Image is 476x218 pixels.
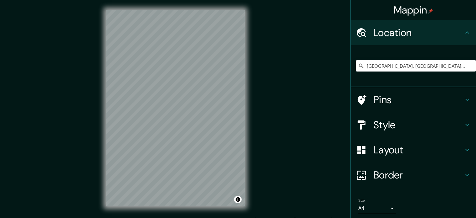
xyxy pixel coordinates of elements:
div: Style [351,112,476,137]
button: Toggle attribution [234,196,242,203]
label: Size [358,198,365,203]
h4: Border [373,169,463,181]
h4: Location [373,26,463,39]
div: Location [351,20,476,45]
h4: Layout [373,144,463,156]
canvas: Map [106,10,245,206]
h4: Mappin [394,4,433,16]
img: pin-icon.png [428,8,433,13]
div: Layout [351,137,476,162]
div: Border [351,162,476,188]
div: A4 [358,203,396,213]
h4: Style [373,119,463,131]
h4: Pins [373,93,463,106]
div: Pins [351,87,476,112]
input: Pick your city or area [356,60,476,72]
